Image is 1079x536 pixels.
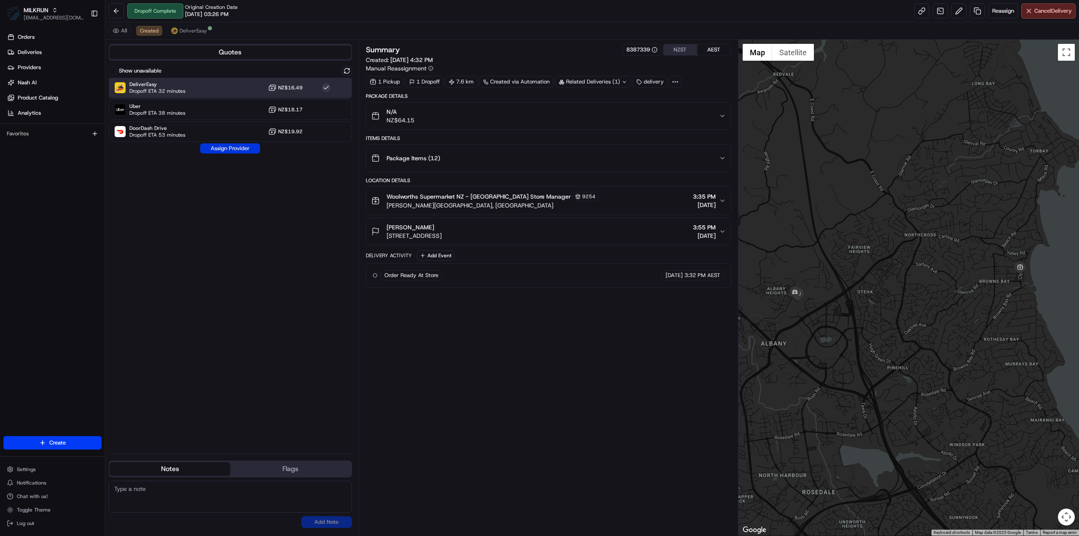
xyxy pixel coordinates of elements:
button: Package Items (12) [366,145,731,172]
button: DeliverEasy [167,26,211,36]
span: Dropoff ETA 32 minutes [129,88,185,94]
span: DoorDash Drive [129,125,185,132]
a: Deliveries [3,46,105,59]
span: Product Catalog [18,94,58,102]
span: Reassign [992,7,1014,15]
span: [STREET_ADDRESS] [387,232,442,240]
span: [DATE] [693,201,716,209]
span: 3:55 PM [693,223,716,232]
span: Deliveries [18,48,42,56]
span: 9254 [582,193,596,200]
span: DeliverEasy [129,81,185,88]
img: Google [741,525,768,536]
button: CancelDelivery [1021,3,1076,19]
button: MILKRUN [24,6,48,14]
button: Notifications [3,477,102,489]
span: Create [49,439,66,447]
button: Map camera controls [1058,509,1075,525]
img: MILKRUN [7,7,20,20]
button: Woolworths Supermarket NZ - [GEOGRAPHIC_DATA] Store Manager9254[PERSON_NAME][GEOGRAPHIC_DATA], [G... [366,187,731,215]
button: Quotes [110,46,351,59]
button: Manual Reassignment [366,64,433,73]
div: 1 Pickup [366,76,404,88]
span: Notifications [17,479,46,486]
h3: Summary [366,46,400,54]
span: Analytics [18,109,41,117]
span: Manual Reassignment [366,64,427,73]
button: [EMAIL_ADDRESS][DOMAIN_NAME] [24,14,84,21]
img: DoorDash Drive [115,126,126,137]
span: NZ$18.17 [278,106,303,113]
a: Analytics [3,106,105,120]
span: NZ$16.49 [278,84,303,91]
span: [PERSON_NAME][GEOGRAPHIC_DATA], [GEOGRAPHIC_DATA] [387,201,599,210]
div: 1 Dropoff [405,76,443,88]
button: All [109,26,131,36]
span: NZ$19.92 [278,128,303,135]
a: Report a map error [1043,530,1076,535]
button: Settings [3,463,102,475]
a: Created via Automation [479,76,553,88]
div: Location Details [366,177,731,184]
button: Flags [230,462,351,476]
span: Package Items ( 12 ) [387,154,440,162]
button: Log out [3,517,102,529]
div: delivery [633,76,668,88]
div: Items Details [366,135,731,142]
div: Delivery Activity [366,252,412,259]
span: [DATE] [693,232,716,240]
span: Orders [18,33,35,41]
span: Created [140,27,158,34]
button: Toggle fullscreen view [1058,44,1075,61]
label: Show unavailable [119,67,161,75]
img: Uber [115,104,126,115]
span: Providers [18,64,41,71]
span: 3:35 PM [693,192,716,201]
div: 7.6 km [445,76,478,88]
span: [DATE] 03:26 PM [185,11,228,18]
span: Woolworths Supermarket NZ - [GEOGRAPHIC_DATA] Store Manager [387,192,571,201]
button: NZ$18.17 [268,105,303,114]
span: Chat with us! [17,493,48,500]
button: MILKRUNMILKRUN[EMAIL_ADDRESS][DOMAIN_NAME] [3,3,87,24]
button: Notes [110,462,230,476]
button: Create [3,436,102,450]
span: [PERSON_NAME] [387,223,434,232]
button: [PERSON_NAME][STREET_ADDRESS]3:55 PM[DATE] [366,218,731,245]
span: Cancel Delivery [1034,7,1072,15]
a: Terms (opens in new tab) [1026,530,1038,535]
button: Assign Provider [200,143,260,154]
span: Dropoff ETA 38 minutes [129,110,185,116]
button: Show street map [743,44,772,61]
a: Nash AI [3,76,105,89]
button: Show satellite imagery [772,44,814,61]
span: DeliverEasy [180,27,207,34]
button: Add Event [417,250,454,261]
span: 3:32 PM AEST [684,272,720,279]
div: Related Deliveries (1) [555,76,631,88]
button: Reassign [988,3,1018,19]
button: NZ$16.49 [268,83,303,92]
span: NZ$64.15 [387,116,414,124]
div: 2 [791,288,805,301]
a: Providers [3,61,105,74]
img: DeliverEasy [115,82,126,93]
button: NZST [663,44,697,55]
button: Created [136,26,162,36]
button: 8387339 [626,46,658,54]
button: Keyboard shortcuts [934,530,970,536]
span: Uber [129,103,185,110]
span: Map data ©2025 Google [975,530,1021,535]
span: Order Ready At Store [384,272,438,279]
button: Toggle Theme [3,504,102,516]
span: Created: [366,56,433,64]
button: Chat with us! [3,490,102,502]
span: Toggle Theme [17,506,51,513]
span: Log out [17,520,34,527]
button: NZ$19.92 [268,127,303,136]
img: delivereasy_logo.png [171,27,178,34]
